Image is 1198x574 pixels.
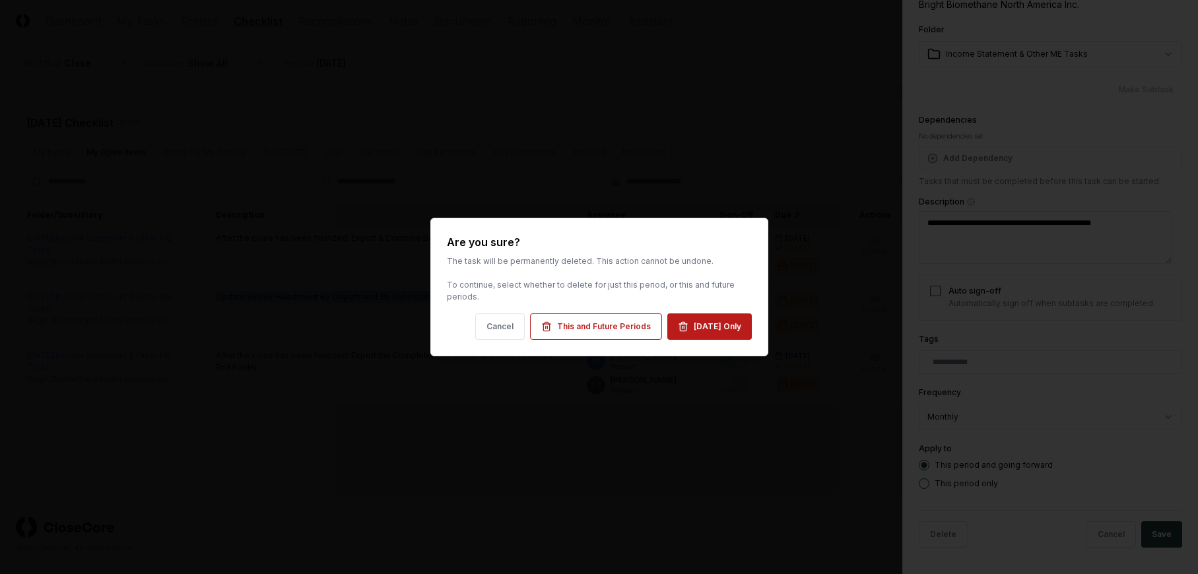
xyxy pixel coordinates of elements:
[530,313,662,340] button: This and Future Periods
[667,313,752,340] button: [DATE] Only
[447,234,752,250] h2: Are you sure?
[557,321,651,333] div: This and Future Periods
[475,313,525,340] button: Cancel
[447,255,752,303] div: The task will be permanently deleted. This action cannot be undone. To continue, select whether t...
